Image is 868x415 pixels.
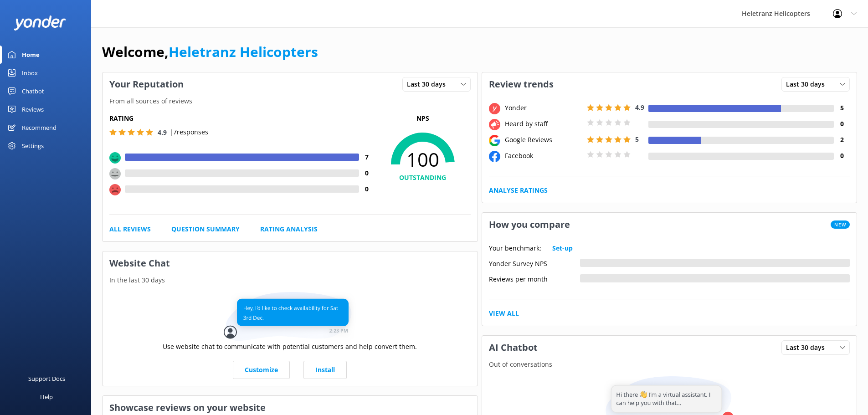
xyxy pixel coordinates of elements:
h4: 0 [834,151,850,161]
h4: 0 [359,168,375,178]
a: Install [303,361,347,379]
p: NPS [375,113,471,123]
a: Customize [233,361,290,379]
p: Out of conversations [482,359,857,369]
span: 4.9 [635,103,644,112]
span: Last 30 days [407,79,451,89]
img: yonder-white-logo.png [14,15,66,31]
p: Use website chat to communicate with potential customers and help convert them. [163,342,417,352]
div: Inbox [22,64,38,82]
div: Chatbot [22,82,44,100]
div: Reviews per month [489,274,580,282]
div: Reviews [22,100,44,118]
h5: Rating [109,113,375,123]
a: All Reviews [109,224,151,234]
h4: 7 [359,152,375,162]
h3: AI Chatbot [482,336,544,359]
div: Heard by staff [503,119,585,129]
h4: 0 [359,184,375,194]
div: Yonder Survey NPS [489,259,580,267]
a: Question Summary [171,224,240,234]
div: Yonder [503,103,585,113]
div: Facebook [503,151,585,161]
div: Google Reviews [503,135,585,145]
div: Home [22,46,40,64]
p: From all sources of reviews [103,96,478,106]
span: New [831,220,850,229]
div: Support Docs [28,369,65,388]
a: View All [489,308,519,318]
a: Heletranz Helicopters [169,42,318,61]
h3: Review trends [482,72,560,96]
div: Recommend [22,118,56,137]
h3: Your Reputation [103,72,190,96]
span: 100 [375,148,471,171]
img: conversation... [224,292,356,342]
h4: 5 [834,103,850,113]
a: Set-up [552,243,573,253]
div: Help [40,388,53,406]
h4: OUTSTANDING [375,173,471,183]
h4: 2 [834,135,850,145]
span: 4.9 [158,128,167,137]
a: Analyse Ratings [489,185,548,195]
p: In the last 30 days [103,275,478,285]
h3: How you compare [482,213,577,236]
span: Last 30 days [786,343,830,353]
h1: Welcome, [102,41,318,63]
h4: 0 [834,119,850,129]
p: Your benchmark: [489,243,541,253]
span: 5 [635,135,639,143]
span: Last 30 days [786,79,830,89]
h3: Website Chat [103,251,478,275]
p: | 7 responses [169,127,208,137]
a: Rating Analysis [260,224,318,234]
div: Settings [22,137,44,155]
